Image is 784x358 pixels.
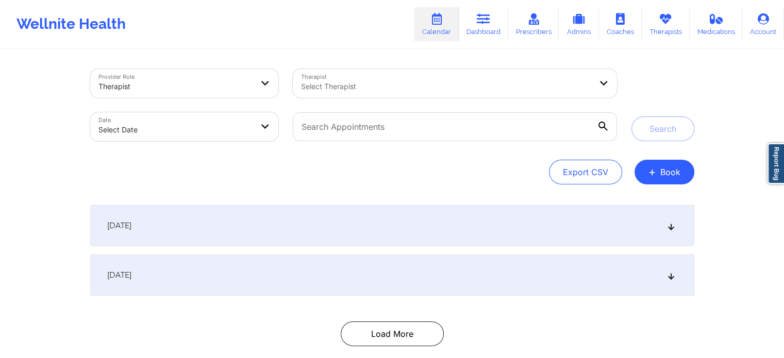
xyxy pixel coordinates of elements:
[599,7,642,41] a: Coaches
[293,112,616,141] input: Search Appointments
[107,270,131,280] span: [DATE]
[107,220,131,231] span: [DATE]
[459,7,508,41] a: Dashboard
[742,7,784,41] a: Account
[642,7,690,41] a: Therapists
[690,7,743,41] a: Medications
[559,7,599,41] a: Admins
[549,160,622,184] button: Export CSV
[508,7,559,41] a: Prescribers
[635,160,694,184] button: +Book
[98,118,253,141] div: Select Date
[341,321,444,346] button: Load More
[414,7,459,41] a: Calendar
[631,116,694,141] button: Search
[648,169,656,175] span: +
[98,75,253,98] div: Therapist
[768,143,784,184] a: Report Bug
